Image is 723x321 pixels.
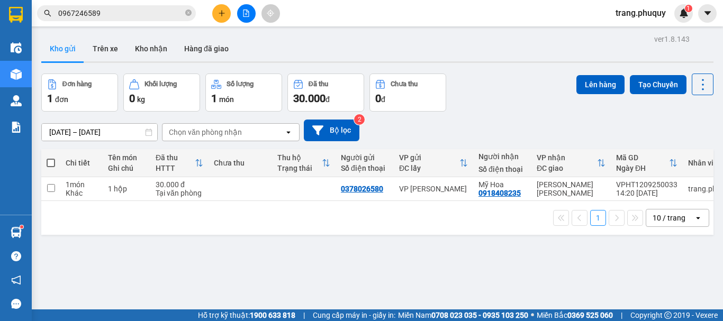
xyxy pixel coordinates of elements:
[654,33,690,45] div: ver 1.8.143
[212,4,231,23] button: plus
[150,149,209,177] th: Toggle SortBy
[198,309,295,321] span: Hỗ trợ kỹ thuật:
[169,127,242,137] div: Chọn văn phòng nhận
[205,74,282,112] button: Số lượng1món
[287,74,364,112] button: Đã thu30.000đ
[108,164,145,172] div: Ghi chú
[84,36,126,61] button: Trên xe
[303,309,305,321] span: |
[537,153,597,162] div: VP nhận
[66,180,97,189] div: 1 món
[156,153,195,162] div: Đã thu
[55,95,68,104] span: đơn
[341,164,388,172] div: Số điện thoại
[399,153,459,162] div: VP gửi
[567,311,613,319] strong: 0369 525 060
[607,6,674,20] span: trang.phuquy
[11,251,21,261] span: question-circle
[11,227,22,238] img: warehouse-icon
[261,4,280,23] button: aim
[58,7,183,19] input: Tìm tên, số ĐT hoặc mã đơn
[214,159,267,167] div: Chưa thu
[703,8,712,18] span: caret-down
[137,95,145,104] span: kg
[277,153,322,162] div: Thu hộ
[156,164,195,172] div: HTTT
[66,189,97,197] div: Khác
[11,299,21,309] span: message
[398,309,528,321] span: Miền Nam
[616,180,677,189] div: VPHT1209250033
[11,95,22,106] img: warehouse-icon
[11,275,21,285] span: notification
[381,95,385,104] span: đ
[250,311,295,319] strong: 1900 633 818
[326,95,330,104] span: đ
[537,164,597,172] div: ĐC giao
[698,4,717,23] button: caret-down
[391,80,418,88] div: Chưa thu
[394,149,473,177] th: Toggle SortBy
[611,149,683,177] th: Toggle SortBy
[156,180,203,189] div: 30.000 đ
[144,80,177,88] div: Khối lượng
[47,92,53,105] span: 1
[277,164,322,172] div: Trạng thái
[66,159,97,167] div: Chi tiết
[313,309,395,321] span: Cung cấp máy in - giấy in:
[176,36,237,61] button: Hàng đã giao
[284,128,293,136] svg: open
[237,4,256,23] button: file-add
[108,185,145,193] div: 1 hộp
[590,210,606,226] button: 1
[341,153,388,162] div: Người gửi
[156,189,203,197] div: Tại văn phòng
[227,80,254,88] div: Số lượng
[309,80,328,88] div: Đã thu
[11,69,22,80] img: warehouse-icon
[478,165,526,173] div: Số điện thoại
[185,8,192,19] span: close-circle
[129,92,135,105] span: 0
[20,225,23,228] sup: 1
[399,185,468,193] div: VP [PERSON_NAME]
[272,149,336,177] th: Toggle SortBy
[267,10,274,17] span: aim
[304,120,359,141] button: Bộ lọc
[44,10,51,17] span: search
[375,92,381,105] span: 0
[478,189,521,197] div: 0918408235
[478,152,526,161] div: Người nhận
[41,74,118,112] button: Đơn hàng1đơn
[62,80,92,88] div: Đơn hàng
[478,180,526,189] div: Mỹ Hoa
[537,309,613,321] span: Miền Bắc
[630,75,686,94] button: Tạo Chuyến
[369,74,446,112] button: Chưa thu0đ
[126,36,176,61] button: Kho nhận
[218,10,225,17] span: plus
[664,311,672,319] span: copyright
[531,149,611,177] th: Toggle SortBy
[242,10,250,17] span: file-add
[431,311,528,319] strong: 0708 023 035 - 0935 103 250
[616,153,669,162] div: Mã GD
[354,114,365,125] sup: 2
[399,164,459,172] div: ĐC lấy
[694,214,702,222] svg: open
[9,7,23,23] img: logo-vxr
[685,5,692,12] sup: 1
[185,10,192,16] span: close-circle
[11,42,22,53] img: warehouse-icon
[616,164,669,172] div: Ngày ĐH
[123,74,200,112] button: Khối lượng0kg
[686,5,690,12] span: 1
[41,36,84,61] button: Kho gửi
[42,124,157,141] input: Select a date range.
[576,75,625,94] button: Lên hàng
[11,122,22,133] img: solution-icon
[621,309,622,321] span: |
[531,313,534,317] span: ⚪️
[679,8,689,18] img: icon-new-feature
[219,95,234,104] span: món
